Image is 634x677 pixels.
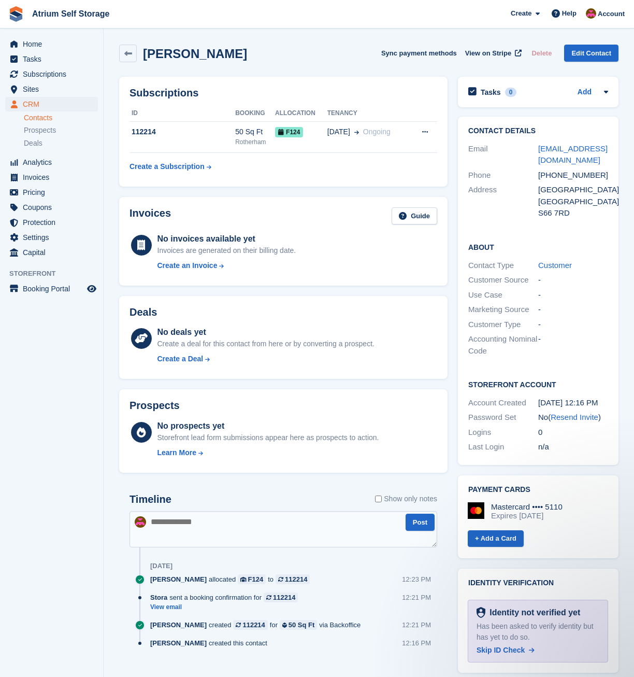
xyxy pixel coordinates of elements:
button: Delete [527,45,556,62]
span: Storefront [9,269,103,279]
span: Settings [23,230,85,245]
a: menu [5,97,98,111]
a: menu [5,37,98,51]
a: menu [5,215,98,230]
span: Deals [24,138,42,148]
div: Invoices are generated on their billing date. [157,245,296,256]
a: Prospects [24,125,98,136]
div: - [538,319,608,331]
div: 112214 [129,126,235,137]
a: 112214 [233,620,267,630]
div: Has been asked to verify identity but has yet to do so. [477,621,599,643]
div: Create a Subscription [129,161,205,172]
div: Customer Type [468,319,538,331]
a: menu [5,155,98,170]
div: 12:16 PM [402,638,431,648]
span: Sites [23,82,85,96]
a: menu [5,82,98,96]
a: 50 Sq Ft [280,620,317,630]
div: 0 [538,427,608,439]
h2: Timeline [129,493,171,505]
div: Marketing Source [468,304,538,316]
a: Add [578,87,592,98]
div: No prospects yet [157,420,379,432]
input: Show only notes [375,493,382,504]
div: 50 Sq Ft [235,126,275,137]
div: Expires [DATE] [491,511,563,520]
div: Accounting Nominal Code [468,333,538,357]
img: Identity Verification Ready [477,607,485,618]
a: menu [5,200,98,215]
th: Allocation [275,105,327,122]
img: Mark Rhodes [135,516,146,528]
span: Account [598,9,625,19]
a: Guide [392,207,437,224]
div: - [538,274,608,286]
div: Rotherham [235,137,275,147]
div: No [538,412,608,424]
h2: About [468,242,608,252]
a: View email [150,603,303,612]
span: Analytics [23,155,85,170]
div: [PHONE_NUMBER] [538,170,608,181]
div: [GEOGRAPHIC_DATA] [538,184,608,196]
a: Deals [24,138,98,149]
div: 0 [505,88,517,97]
div: Identity not verified yet [485,607,580,619]
span: Ongoing [363,128,391,136]
div: 12:23 PM [402,574,431,584]
div: S66 7RD [538,207,608,219]
h2: Payment cards [468,486,608,494]
span: Help [562,8,577,19]
div: Phone [468,170,538,181]
span: [PERSON_NAME] [150,620,207,630]
div: [GEOGRAPHIC_DATA] [538,196,608,208]
a: Create an Invoice [157,260,296,271]
a: Create a Subscription [129,157,211,176]
div: Customer Source [468,274,538,286]
a: menu [5,67,98,81]
span: [PERSON_NAME] [150,638,207,648]
div: [DATE] [150,562,172,570]
div: Create a deal for this contact from here or by converting a prospect. [157,338,374,349]
span: Protection [23,215,85,230]
div: Last Login [468,441,538,453]
span: [DATE] [327,126,350,137]
a: F124 [238,574,266,584]
a: Resend Invite [551,413,598,421]
div: sent a booking confirmation for [150,593,303,602]
span: View on Stripe [465,48,511,59]
a: View on Stripe [461,45,524,62]
a: menu [5,185,98,200]
div: - [538,333,608,357]
div: allocated to [150,574,315,584]
button: Sync payment methods [381,45,457,62]
span: Pricing [23,185,85,200]
div: Contact Type [468,260,538,272]
span: Subscriptions [23,67,85,81]
a: Edit Contact [564,45,618,62]
img: Mastercard Logo [468,502,484,519]
h2: Storefront Account [468,379,608,389]
div: No deals yet [157,326,374,338]
div: [DATE] 12:16 PM [538,397,608,409]
h2: Deals [129,306,157,318]
a: menu [5,170,98,185]
a: menu [5,245,98,260]
div: Storefront lead form submissions appear here as prospects to action. [157,432,379,443]
div: n/a [538,441,608,453]
h2: Subscriptions [129,87,437,99]
div: Logins [468,427,538,439]
div: - [538,289,608,301]
a: menu [5,281,98,296]
span: Skip ID Check [477,646,525,654]
span: Create [511,8,531,19]
div: Address [468,184,538,219]
img: stora-icon-8386f47178a22dfd0bd8f6a31ec36ba5ce8667c1dd55bd0f319d3a0aa187defe.svg [8,6,24,22]
span: F124 [275,127,303,137]
div: 12:21 PM [402,620,431,630]
div: No invoices available yet [157,233,296,245]
div: 12:21 PM [402,593,431,602]
span: Booking Portal [23,281,85,296]
th: ID [129,105,235,122]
